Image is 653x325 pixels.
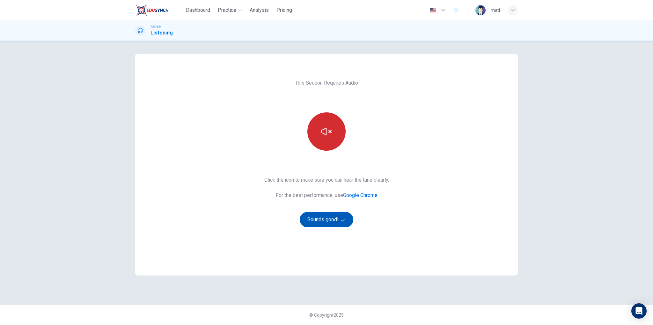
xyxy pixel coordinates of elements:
img: Profile picture [475,5,486,15]
a: EduSynch logo [135,4,183,17]
span: Pricing [276,6,292,14]
div: Open Intercom Messenger [631,303,647,319]
button: Pricing [274,4,295,16]
span: For the best performance, use [264,192,389,199]
span: This Section Requires Audio [295,79,358,87]
button: Dashboard [183,4,213,16]
span: Click the icon to make sure you can hear the tune clearly. [264,176,389,184]
div: mati [491,6,500,14]
button: Analysis [247,4,271,16]
span: Analysis [250,6,269,14]
span: TOEFL® [150,25,161,29]
button: Sounds good! [300,212,353,227]
span: © Copyright 2025 [309,313,344,318]
a: Google Chrome [343,192,378,198]
img: EduSynch logo [135,4,169,17]
h1: Listening [150,29,173,37]
img: en [429,8,437,13]
span: Practice [218,6,236,14]
span: Dashboard [186,6,210,14]
button: Practice [215,4,245,16]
